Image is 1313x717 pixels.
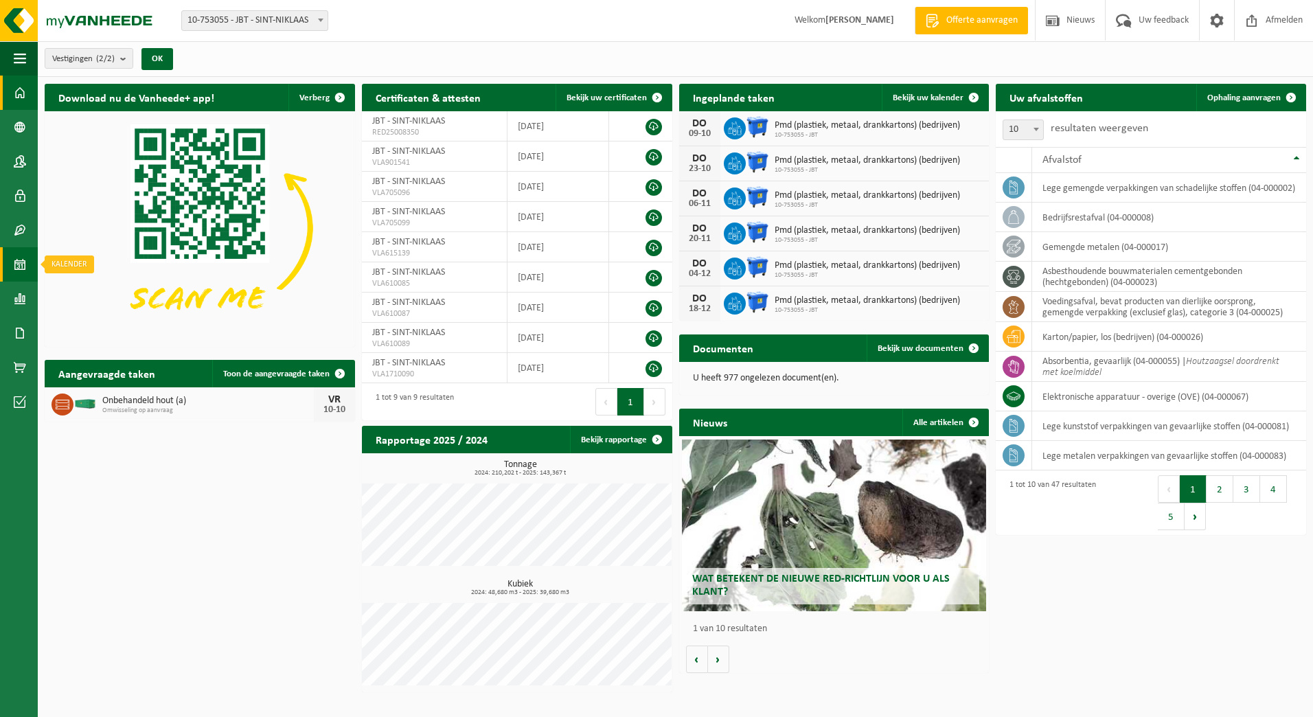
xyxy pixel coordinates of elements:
[1032,411,1306,441] td: lege kunststof verpakkingen van gevaarlijke stoffen (04-000081)
[775,131,960,139] span: 10-753055 - JBT
[943,14,1021,27] span: Offerte aanvragen
[1032,352,1306,382] td: absorbentia, gevaarlijk (04-000055) |
[1042,155,1082,166] span: Afvalstof
[73,397,97,409] img: HK-XC-30-GN-00
[372,207,445,217] span: JBT - SINT-NIKLAAS
[507,262,610,293] td: [DATE]
[1233,475,1260,503] button: 3
[1207,93,1281,102] span: Ophaling aanvragen
[775,236,960,244] span: 10-753055 - JBT
[878,344,963,353] span: Bekijk uw documenten
[321,405,348,415] div: 10-10
[288,84,354,111] button: Verberg
[679,334,767,361] h2: Documenten
[686,129,713,139] div: 09-10
[507,323,610,353] td: [DATE]
[746,255,769,279] img: WB-1100-HPE-BE-01
[893,93,963,102] span: Bekijk uw kalender
[775,120,960,131] span: Pmd (plastiek, metaal, drankkartons) (bedrijven)
[775,190,960,201] span: Pmd (plastiek, metaal, drankkartons) (bedrijven)
[369,460,672,477] h3: Tonnage
[686,164,713,174] div: 23-10
[686,199,713,209] div: 06-11
[372,339,496,350] span: VLA610089
[1158,475,1180,503] button: Previous
[915,7,1028,34] a: Offerte aanvragen
[746,291,769,314] img: WB-1100-HPE-BE-01
[617,388,644,416] button: 1
[372,218,496,229] span: VLA705099
[45,111,355,344] img: Download de VHEPlus App
[679,409,741,435] h2: Nieuws
[507,202,610,232] td: [DATE]
[867,334,987,362] a: Bekijk uw documenten
[102,396,314,407] span: Onbehandeld hout (a)
[775,155,960,166] span: Pmd (plastiek, metaal, drankkartons) (bedrijven)
[1003,119,1044,140] span: 10
[372,369,496,380] span: VLA1710090
[679,84,788,111] h2: Ingeplande taken
[682,440,986,611] a: Wat betekent de nieuwe RED-richtlijn voor u als klant?
[746,220,769,244] img: WB-1100-HPE-BE-01
[182,11,328,30] span: 10-753055 - JBT - SINT-NIKLAAS
[372,248,496,259] span: VLA615139
[775,295,960,306] span: Pmd (plastiek, metaal, drankkartons) (bedrijven)
[372,187,496,198] span: VLA705096
[1032,382,1306,411] td: elektronische apparatuur - overige (OVE) (04-000067)
[1003,120,1043,139] span: 10
[507,353,610,383] td: [DATE]
[746,185,769,209] img: WB-1100-HPE-BE-01
[775,225,960,236] span: Pmd (plastiek, metaal, drankkartons) (bedrijven)
[692,573,950,597] span: Wat betekent de nieuwe RED-richtlijn voor u als klant?
[1051,123,1148,134] label: resultaten weergeven
[45,360,169,387] h2: Aangevraagde taken
[1185,503,1206,530] button: Next
[686,258,713,269] div: DO
[686,293,713,304] div: DO
[372,116,445,126] span: JBT - SINT-NIKLAAS
[882,84,987,111] a: Bekijk uw kalender
[644,388,665,416] button: Next
[102,407,314,415] span: Omwisseling op aanvraag
[369,589,672,596] span: 2024: 48,680 m3 - 2025: 39,680 m3
[1260,475,1287,503] button: 4
[372,267,445,277] span: JBT - SINT-NIKLAAS
[507,141,610,172] td: [DATE]
[45,84,228,111] h2: Download nu de Vanheede+ app!
[556,84,671,111] a: Bekijk uw certificaten
[362,84,494,111] h2: Certificaten & attesten
[372,308,496,319] span: VLA610087
[507,111,610,141] td: [DATE]
[321,394,348,405] div: VR
[507,172,610,202] td: [DATE]
[902,409,987,436] a: Alle artikelen
[96,54,115,63] count: (2/2)
[372,358,445,368] span: JBT - SINT-NIKLAAS
[775,271,960,280] span: 10-753055 - JBT
[775,201,960,209] span: 10-753055 - JBT
[1207,475,1233,503] button: 2
[1032,203,1306,232] td: bedrijfsrestafval (04-000008)
[775,166,960,174] span: 10-753055 - JBT
[693,374,976,383] p: U heeft 977 ongelezen document(en).
[570,426,671,453] a: Bekijk rapportage
[686,646,708,673] button: Vorige
[369,470,672,477] span: 2024: 210,202 t - 2025: 143,367 t
[1032,292,1306,322] td: voedingsafval, bevat producten van dierlijke oorsprong, gemengde verpakking (exclusief glas), cat...
[372,157,496,168] span: VLA901541
[507,232,610,262] td: [DATE]
[369,387,454,417] div: 1 tot 9 van 9 resultaten
[372,127,496,138] span: RED25008350
[775,260,960,271] span: Pmd (plastiek, metaal, drankkartons) (bedrijven)
[686,269,713,279] div: 04-12
[507,293,610,323] td: [DATE]
[1158,503,1185,530] button: 5
[1032,441,1306,470] td: lege metalen verpakkingen van gevaarlijke stoffen (04-000083)
[567,93,647,102] span: Bekijk uw certificaten
[372,297,445,308] span: JBT - SINT-NIKLAAS
[181,10,328,31] span: 10-753055 - JBT - SINT-NIKLAAS
[1032,262,1306,292] td: asbesthoudende bouwmaterialen cementgebonden (hechtgebonden) (04-000023)
[212,360,354,387] a: Toon de aangevraagde taken
[1003,474,1096,532] div: 1 tot 10 van 47 resultaten
[686,188,713,199] div: DO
